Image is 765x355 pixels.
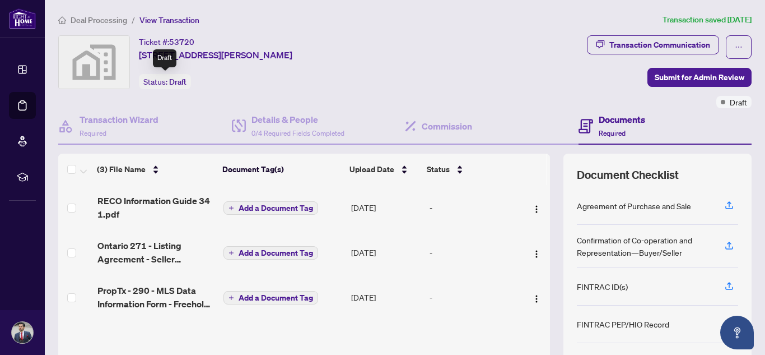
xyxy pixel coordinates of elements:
[12,322,33,343] img: Profile Icon
[647,68,752,87] button: Submit for Admin Review
[577,234,711,259] div: Confirmation of Co-operation and Representation—Buyer/Seller
[532,205,541,214] img: Logo
[577,167,679,183] span: Document Checklist
[223,246,318,260] button: Add a Document Tag
[577,280,628,293] div: FINTRAC ID(s)
[528,199,545,216] button: Logo
[139,15,199,25] span: View Transaction
[139,35,194,48] div: Ticket #:
[528,243,545,261] button: Logo
[239,204,313,212] span: Add a Document Tag
[223,246,318,260] button: Add a Document Tag
[528,288,545,306] button: Logo
[9,8,36,29] img: logo
[97,194,215,221] span: RECO Information Guide 34 1.pdf
[427,163,450,176] span: Status
[169,77,186,87] span: Draft
[655,68,744,86] span: Submit for Admin Review
[97,284,215,311] span: PropTx - 290 - MLS Data Information Form - Freehold - Sale 1 1.pdf
[347,230,425,275] td: [DATE]
[228,295,234,301] span: plus
[735,43,743,51] span: ellipsis
[59,36,129,89] img: svg%3e
[139,48,292,62] span: [STREET_ADDRESS][PERSON_NAME]
[139,74,191,89] div: Status:
[577,318,669,330] div: FINTRAC PEP/HIO Record
[663,13,752,26] article: Transaction saved [DATE]
[599,129,626,137] span: Required
[239,249,313,257] span: Add a Document Tag
[609,36,710,54] div: Transaction Communication
[228,205,234,211] span: plus
[422,119,472,133] h4: Commission
[80,129,106,137] span: Required
[223,291,318,305] button: Add a Document Tag
[720,316,754,349] button: Open asap
[599,113,645,126] h4: Documents
[349,163,394,176] span: Upload Date
[430,291,518,303] div: -
[223,201,318,215] button: Add a Document Tag
[347,185,425,230] td: [DATE]
[223,291,318,305] button: Add a Document Tag
[169,37,194,47] span: 53720
[422,154,519,185] th: Status
[132,13,135,26] li: /
[251,129,344,137] span: 0/4 Required Fields Completed
[153,49,176,67] div: Draft
[71,15,127,25] span: Deal Processing
[80,113,158,126] h4: Transaction Wizard
[532,250,541,259] img: Logo
[58,16,66,24] span: home
[347,275,425,320] td: [DATE]
[587,35,719,54] button: Transaction Communication
[92,154,218,185] th: (3) File Name
[430,246,518,259] div: -
[97,239,215,266] span: Ontario 271 - Listing Agreement - Seller Designated Representation Agreement - Authority to Offer...
[251,113,344,126] h4: Details & People
[430,201,518,214] div: -
[228,250,234,256] span: plus
[532,294,541,303] img: Logo
[239,294,313,302] span: Add a Document Tag
[218,154,344,185] th: Document Tag(s)
[97,163,146,176] span: (3) File Name
[345,154,423,185] th: Upload Date
[577,200,691,212] div: Agreement of Purchase and Sale
[730,96,747,108] span: Draft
